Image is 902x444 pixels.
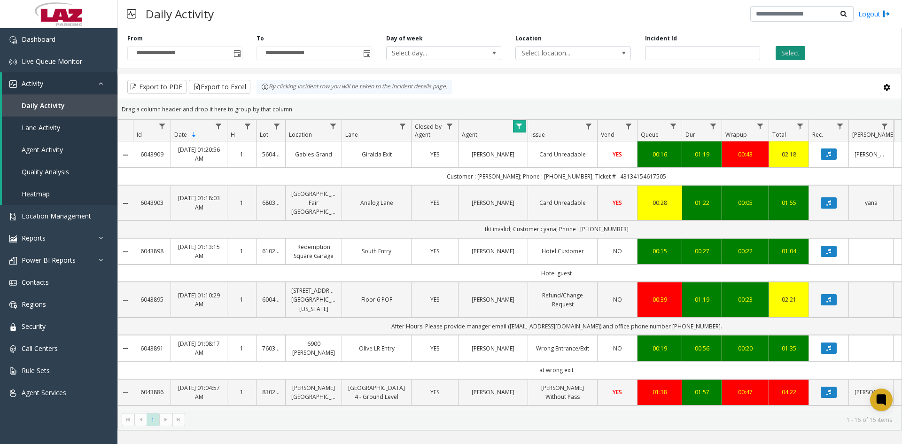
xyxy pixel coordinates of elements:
a: Collapse Details [118,151,133,159]
a: Refund/Change Request [534,291,591,309]
img: 'icon' [9,389,17,397]
span: Sortable [190,131,198,139]
a: 00:28 [643,198,676,207]
div: 04:22 [775,388,803,397]
span: Daily Activity [22,101,65,110]
a: [DATE] 01:13:15 AM [177,242,221,260]
a: 01:35 [775,344,803,353]
a: Card Unreadable [534,198,591,207]
a: 1 [233,344,250,353]
a: [PERSON_NAME] [464,295,522,304]
a: 00:27 [688,247,716,256]
img: infoIcon.svg [261,83,269,91]
div: By clicking Incident row you will be taken to the incident details page. [257,80,452,94]
img: logout [883,9,890,19]
a: YES [417,388,452,397]
div: 00:16 [643,150,676,159]
img: 'icon' [9,36,17,44]
img: 'icon' [9,235,17,242]
a: 6900 [PERSON_NAME] [291,339,336,357]
a: 00:56 [688,344,716,353]
a: Floor 6 POF [348,295,405,304]
span: Rule Sets [22,366,50,375]
button: Export to PDF [127,80,187,94]
span: Dur [685,131,695,139]
a: NO [603,344,631,353]
label: To [257,34,264,43]
div: 00:19 [643,344,676,353]
a: Issue Filter Menu [583,120,595,132]
a: Redemption Square Garage [291,242,336,260]
a: 1 [233,247,250,256]
span: Dashboard [22,35,55,44]
span: Total [772,131,786,139]
a: yana [855,198,887,207]
span: Rec. [812,131,823,139]
a: Collapse Details [118,389,133,397]
span: Call Centers [22,344,58,353]
span: YES [430,344,439,352]
span: Closed by Agent [415,123,442,139]
a: Closed by Agent Filter Menu [443,120,456,132]
a: 560424 [262,150,280,159]
a: 00:23 [728,295,763,304]
span: H [231,131,235,139]
a: [DATE] 01:20:56 AM [177,145,221,163]
a: 00:15 [643,247,676,256]
div: 01:04 [775,247,803,256]
span: [PERSON_NAME] [852,131,895,139]
button: Select [776,46,805,60]
span: NO [613,344,622,352]
a: Id Filter Menu [156,120,169,132]
a: 00:39 [643,295,676,304]
img: 'icon' [9,213,17,220]
a: Total Filter Menu [794,120,807,132]
a: 1 [233,150,250,159]
a: Logout [858,9,890,19]
a: 00:47 [728,388,763,397]
span: Vend [601,131,614,139]
label: Incident Id [645,34,677,43]
a: Vend Filter Menu [622,120,635,132]
span: Issue [531,131,545,139]
a: [GEOGRAPHIC_DATA] 4 - Ground Level [348,383,405,401]
a: YES [417,198,452,207]
img: 'icon' [9,279,17,287]
a: [STREET_ADDRESS][GEOGRAPHIC_DATA][US_STATE] [291,286,336,313]
span: Lot [260,131,268,139]
span: Lane [345,131,358,139]
a: 00:22 [728,247,763,256]
a: Wrapup Filter Menu [754,120,767,132]
a: NO [603,295,631,304]
img: 'icon' [9,80,17,88]
a: Collapse Details [118,345,133,352]
a: Quality Analysis [2,161,117,183]
span: Id [137,131,142,139]
a: 01:19 [688,150,716,159]
a: Daily Activity [2,94,117,117]
span: Lane Activity [22,123,60,132]
a: YES [603,150,631,159]
a: YES [417,247,452,256]
div: 01:57 [688,388,716,397]
span: Regions [22,300,46,309]
a: Parker Filter Menu [879,120,891,132]
span: YES [430,199,439,207]
a: Wrong Entrance/Exit [534,344,591,353]
span: Reports [22,234,46,242]
img: 'icon' [9,58,17,66]
a: Agent Activity [2,139,117,161]
a: 00:05 [728,198,763,207]
h3: Daily Activity [141,2,218,25]
a: YES [417,344,452,353]
span: YES [613,150,622,158]
a: South Entry [348,247,405,256]
a: Gables Grand [291,150,336,159]
div: 00:43 [728,150,763,159]
kendo-pager-info: 1 - 15 of 15 items [191,416,892,424]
